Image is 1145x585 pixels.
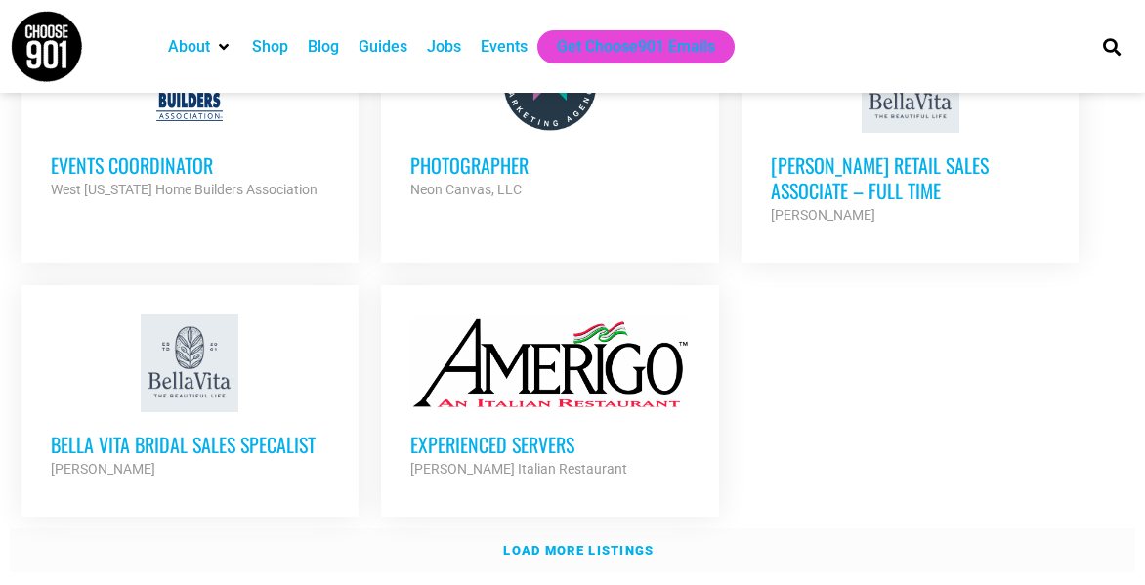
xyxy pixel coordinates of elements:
strong: [PERSON_NAME] Italian Restaurant [410,461,627,477]
nav: Main nav [158,30,1070,63]
h3: [PERSON_NAME] Retail Sales Associate – Full Time [771,152,1050,203]
a: Jobs [427,35,461,59]
h3: Events Coordinator [51,152,330,178]
a: Bella Vita Bridal Sales Specalist [PERSON_NAME] [21,285,360,510]
h3: Bella Vita Bridal Sales Specalist [51,432,330,457]
div: About [158,30,242,63]
a: Events [481,35,528,59]
a: Load more listings [10,528,1135,573]
div: Search [1095,30,1127,63]
a: Get Choose901 Emails [557,35,715,59]
a: Photographer Neon Canvas, LLC [381,6,719,230]
strong: [PERSON_NAME] [771,207,875,223]
a: Blog [308,35,339,59]
a: Experienced Servers [PERSON_NAME] Italian Restaurant [381,285,719,510]
a: Shop [252,35,288,59]
a: [PERSON_NAME] Retail Sales Associate – Full Time [PERSON_NAME] [742,6,1080,256]
strong: West [US_STATE] Home Builders Association [51,182,318,197]
a: About [168,35,210,59]
strong: [PERSON_NAME] [51,461,155,477]
strong: Load more listings [503,543,654,558]
a: Events Coordinator West [US_STATE] Home Builders Association [21,6,360,230]
h3: Experienced Servers [410,432,690,457]
h3: Photographer [410,152,690,178]
a: Guides [359,35,407,59]
strong: Neon Canvas, LLC [410,182,522,197]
